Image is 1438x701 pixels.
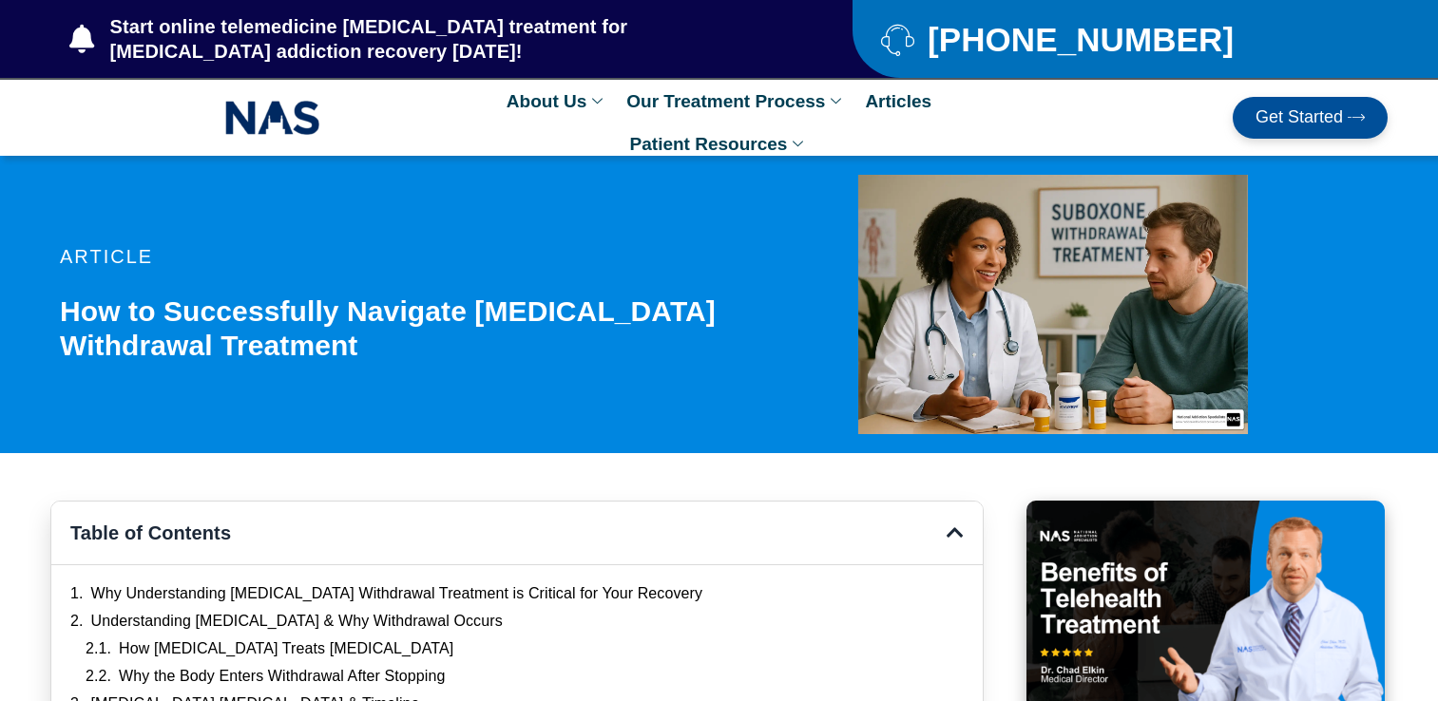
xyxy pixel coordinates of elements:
[119,639,453,659] a: How [MEDICAL_DATA] Treats [MEDICAL_DATA]
[881,23,1340,56] a: [PHONE_NUMBER]
[60,247,729,266] p: article
[69,14,777,64] a: Start online telemedicine [MEDICAL_DATA] treatment for [MEDICAL_DATA] addiction recovery [DATE]!
[91,584,703,604] a: Why Understanding [MEDICAL_DATA] Withdrawal Treatment is Critical for Your Recovery
[855,80,941,123] a: Articles
[225,96,320,140] img: NAS_email_signature-removebg-preview.png
[1256,108,1343,127] span: Get Started
[70,521,947,545] h4: Table of Contents
[1233,97,1388,139] a: Get Started
[60,294,729,363] h1: How to Successfully Navigate [MEDICAL_DATA] Withdrawal Treatment
[858,175,1248,434] img: suboxone withdrawal treatment
[923,28,1234,51] span: [PHONE_NUMBER]
[621,123,818,165] a: Patient Resources
[497,80,617,123] a: About Us
[91,612,503,632] a: Understanding [MEDICAL_DATA] & Why Withdrawal Occurs
[105,14,777,64] span: Start online telemedicine [MEDICAL_DATA] treatment for [MEDICAL_DATA] addiction recovery [DATE]!
[617,80,855,123] a: Our Treatment Process
[119,667,445,687] a: Why the Body Enters Withdrawal After Stopping
[947,523,964,542] div: Close table of contents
